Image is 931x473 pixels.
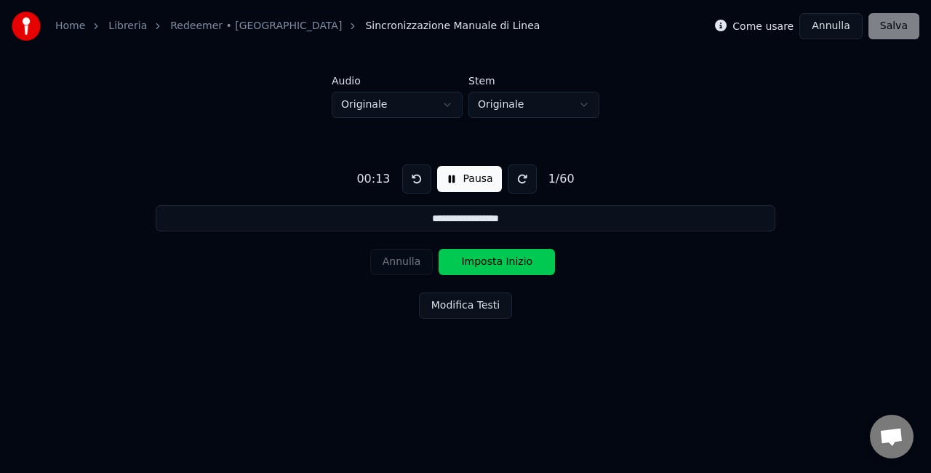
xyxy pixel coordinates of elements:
div: 1 / 60 [543,170,580,188]
button: Pausa [437,166,502,192]
button: Annulla [799,13,863,39]
img: youka [12,12,41,41]
span: Sincronizzazione Manuale di Linea [365,19,540,33]
a: Redeemer • [GEOGRAPHIC_DATA] [170,19,342,33]
button: Imposta Inizio [439,249,555,275]
label: Audio [332,76,463,86]
div: 00:13 [351,170,396,188]
div: Aprire la chat [870,415,914,458]
label: Stem [468,76,599,86]
a: Home [55,19,85,33]
nav: breadcrumb [55,19,540,33]
label: Come usare [732,21,794,31]
a: Libreria [108,19,147,33]
button: Modifica Testi [419,293,512,319]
